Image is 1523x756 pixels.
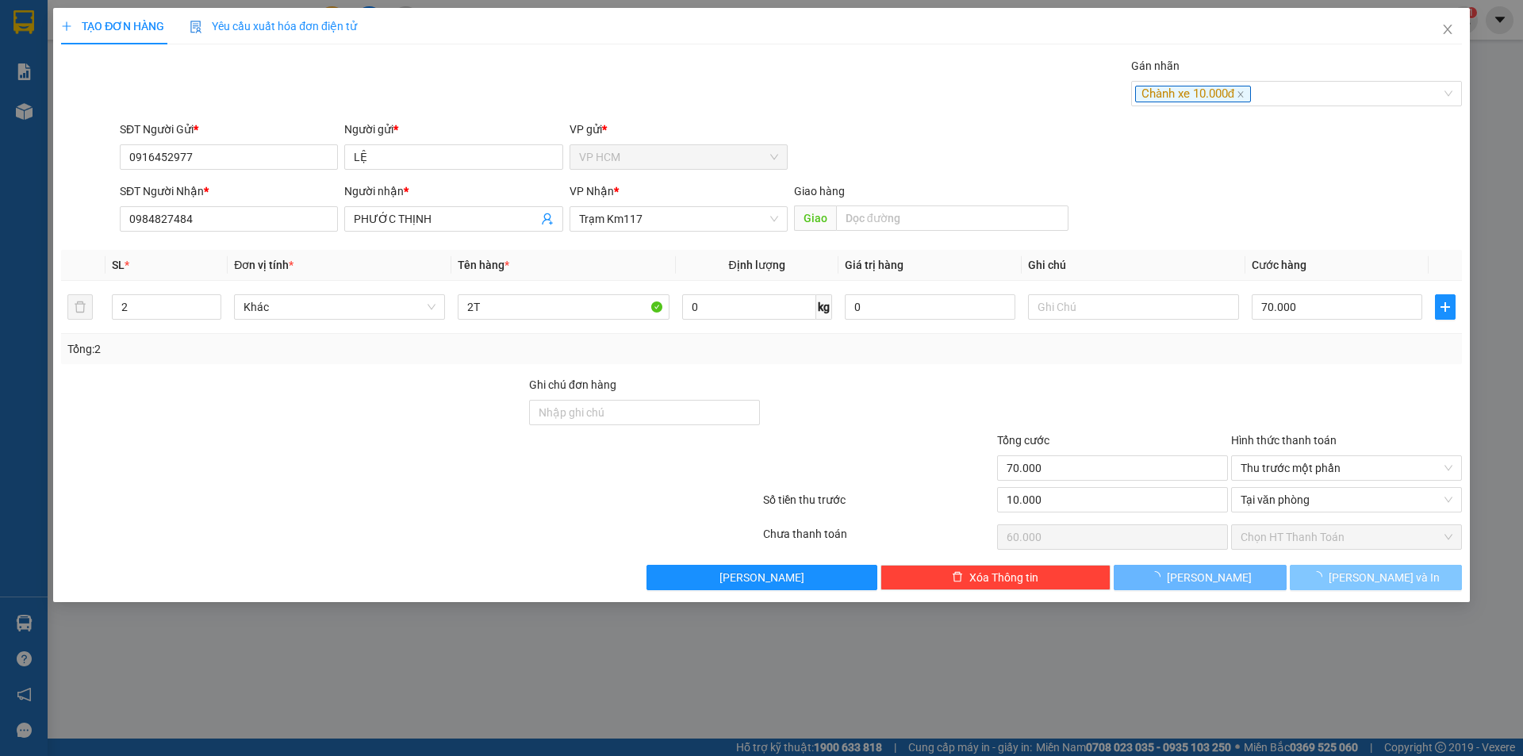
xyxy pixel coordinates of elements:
[969,569,1038,586] span: Xóa Thông tin
[952,571,963,584] span: delete
[1231,434,1337,447] label: Hình thức thanh toán
[1237,90,1245,98] span: close
[1252,259,1306,271] span: Cước hàng
[234,259,293,271] span: Đơn vị tính
[120,182,338,200] div: SĐT Người Nhận
[1114,565,1286,590] button: [PERSON_NAME]
[69,29,219,40] strong: (NHÀ XE [GEOGRAPHIC_DATA])
[67,340,588,358] div: Tổng: 2
[646,565,877,590] button: [PERSON_NAME]
[570,121,788,138] div: VP gửi
[794,205,836,231] span: Giao
[1167,569,1252,586] span: [PERSON_NAME]
[1441,23,1454,36] span: close
[761,525,996,553] div: Chưa thanh toán
[794,185,845,198] span: Giao hàng
[190,21,202,33] img: icon
[836,205,1068,231] input: Dọc đường
[541,213,554,225] span: user-add
[61,20,164,33] span: TẠO ĐƠN HÀNG
[458,259,509,271] span: Tên hàng
[1241,488,1452,512] span: Tại văn phòng
[1135,86,1251,103] span: Chành xe 10.000đ
[1425,8,1470,52] button: Close
[458,294,669,320] input: VD: Bàn, Ghế
[729,259,785,271] span: Định lượng
[1241,525,1452,549] span: Chọn HT Thanh Toán
[121,65,158,75] span: VP Nhận:
[1311,571,1329,582] span: loading
[579,207,778,231] span: Trạm Km117
[719,569,804,586] span: [PERSON_NAME]
[579,145,778,169] span: VP HCM
[1329,569,1440,586] span: [PERSON_NAME] và In
[816,294,832,320] span: kg
[112,259,125,271] span: SL
[6,65,36,75] span: VP Gửi:
[1241,456,1452,480] span: Thu trước một phần
[529,400,760,425] input: Ghi chú đơn hàng
[1436,301,1455,313] span: plus
[121,98,205,108] span: [STREET_ADDRESS]
[74,43,214,53] strong: HCM - ĐỊNH QUÁN - PHƯƠNG LÂM
[570,185,614,198] span: VP Nhận
[1290,565,1462,590] button: [PERSON_NAME] và In
[344,121,562,138] div: Người gửi
[845,259,903,271] span: Giá trị hàng
[61,21,72,32] span: plus
[763,493,846,506] label: Số tiền thu trước
[120,121,338,138] div: SĐT Người Gửi
[244,295,435,319] span: Khác
[880,565,1111,590] button: deleteXóa Thông tin
[67,294,93,320] button: delete
[1131,59,1180,72] label: Gán nhãn
[1028,294,1239,320] input: Ghi Chú
[1149,571,1167,582] span: loading
[344,182,562,200] div: Người nhận
[1435,294,1456,320] button: plus
[36,65,69,75] span: VP HCM
[1022,250,1245,281] th: Ghi chú
[157,65,208,75] span: Trạm Km117
[6,84,109,123] span: Số 170 [PERSON_NAME], P8, Q11, [GEOGRAPHIC_DATA][PERSON_NAME]
[60,9,227,26] strong: NHÀ XE THUẬN HƯƠNG
[997,487,1228,512] input: 0
[529,378,616,391] label: Ghi chú đơn hàng
[997,434,1049,447] span: Tổng cước
[10,11,50,51] img: logo
[190,20,357,33] span: Yêu cầu xuất hóa đơn điện tử
[845,294,1015,320] input: 0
